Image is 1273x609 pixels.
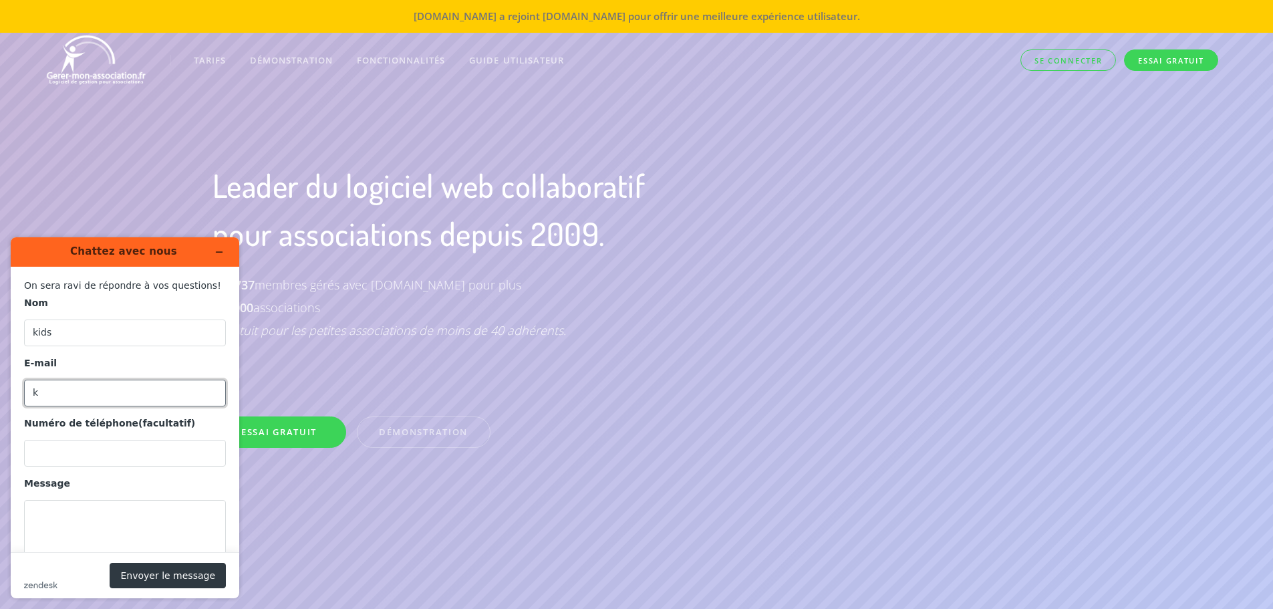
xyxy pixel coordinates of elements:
[45,33,150,87] img: logo
[213,416,346,448] a: ESSAI GRATUIT
[30,9,57,21] span: Aide
[24,71,48,82] strong: Nom
[213,161,699,257] h1: Leader du logiciel web collaboratif pour associations depuis 2009.
[24,251,70,262] strong: Message
[24,53,221,64] span: On sera ravi de répondre à vos questions!
[457,41,576,79] a: Guide utilisateur
[110,336,226,362] button: Envoyer le message
[24,191,138,202] strong: Numéro de téléphone
[213,322,566,338] em: *Gratuit pour les petites associations de moins de 40 adhérents.
[57,17,190,33] h1: Chattez avec nous
[357,416,490,448] a: DÉMONSTRATION
[345,41,457,79] a: FONCTIONNALITÉS
[238,41,345,79] a: DÉMONSTRATION
[208,16,230,35] button: Réduire le widget
[24,191,226,204] div: (facultatif)
[182,41,238,79] a: TARIFS
[414,9,860,23] strong: [DOMAIN_NAME] a rejoint [DOMAIN_NAME] pour offrir une meilleure expérience utilisateur.
[1124,49,1218,72] a: Essai gratuit
[24,131,57,142] strong: E-mail
[1020,49,1116,72] a: Se connecter
[213,273,602,342] p: membres gérés avec [DOMAIN_NAME] pour plus de associations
